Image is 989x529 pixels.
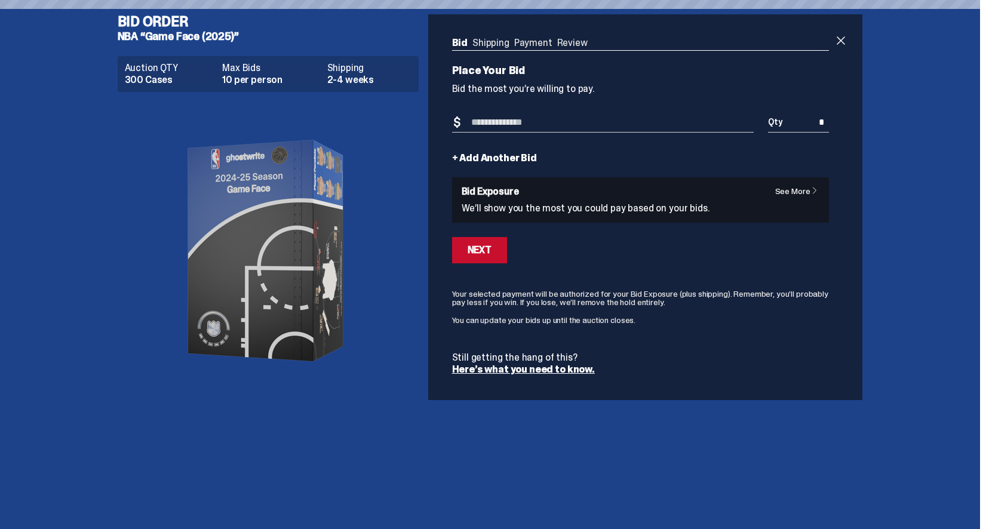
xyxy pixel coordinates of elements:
p: Still getting the hang of this? [452,353,830,362]
a: Bid [452,36,468,49]
h5: NBA “Game Face (2025)” [118,31,428,42]
dd: 2-4 weeks [327,75,411,85]
dt: Max Bids [222,63,320,73]
h6: Bid Exposure [462,187,820,196]
dd: 300 Cases [125,75,216,85]
span: $ [453,116,460,128]
h4: Bid Order [118,14,428,29]
img: product image [149,102,388,400]
a: See More [775,187,825,195]
p: You can update your bids up until the auction closes. [452,316,830,324]
dt: Auction QTY [125,63,216,73]
dt: Shipping [327,63,411,73]
button: Next [452,237,507,263]
p: We’ll show you the most you could pay based on your bids. [462,204,820,213]
a: Here’s what you need to know. [452,363,595,376]
div: Next [468,245,492,255]
a: + Add Another Bid [452,153,537,163]
p: Your selected payment will be authorized for your Bid Exposure (plus shipping). Remember, you’ll ... [452,290,830,306]
dd: 10 per person [222,75,320,85]
span: Qty [768,118,782,126]
p: Place Your Bid [452,65,778,76]
p: Bid the most you’re willing to pay. [452,84,830,94]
